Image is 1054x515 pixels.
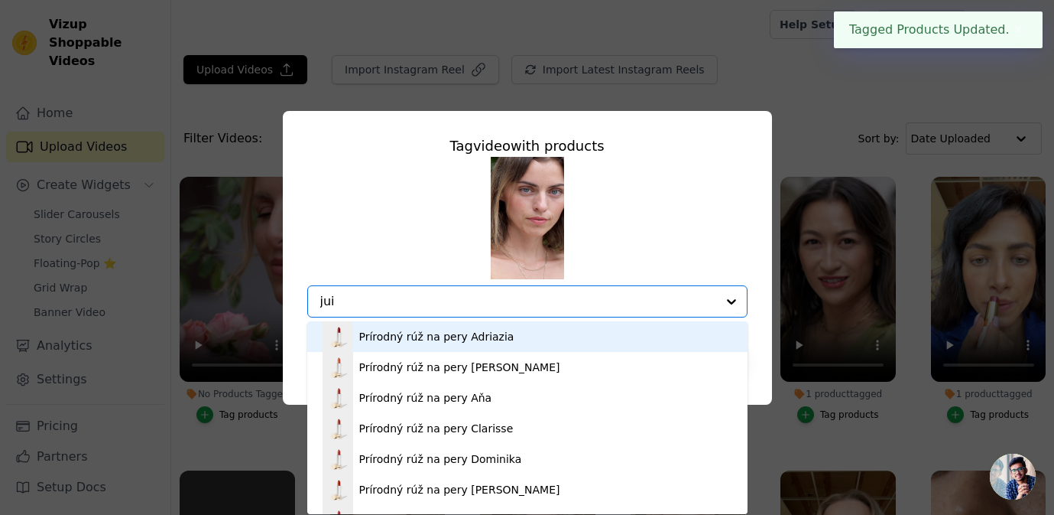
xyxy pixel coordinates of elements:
div: Prírodný rúž na pery Adriazia [359,329,514,344]
div: Prírodný rúž na pery [PERSON_NAME] [359,482,560,497]
img: product thumbnail [323,444,353,474]
img: product thumbnail [323,474,353,505]
div: Tagged Products Updated. [834,11,1043,48]
div: Prírodný rúž na pery [PERSON_NAME] [359,360,560,375]
img: product thumbnail [323,413,353,444]
img: tn-d1ad8419be8846d180871182696e0947.png [491,157,564,279]
div: Prírodný rúž na pery Dominika [359,451,522,467]
button: Close [1010,21,1027,39]
div: Prírodný rúž na pery Aňa [359,390,492,406]
img: product thumbnail [323,321,353,352]
a: Open chat [990,454,1036,500]
input: Search for products [320,294,716,308]
div: Tag video with products [307,135,748,157]
img: product thumbnail [323,352,353,383]
div: Prírodný rúž na pery Clarisse [359,421,514,436]
img: product thumbnail [323,383,353,413]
